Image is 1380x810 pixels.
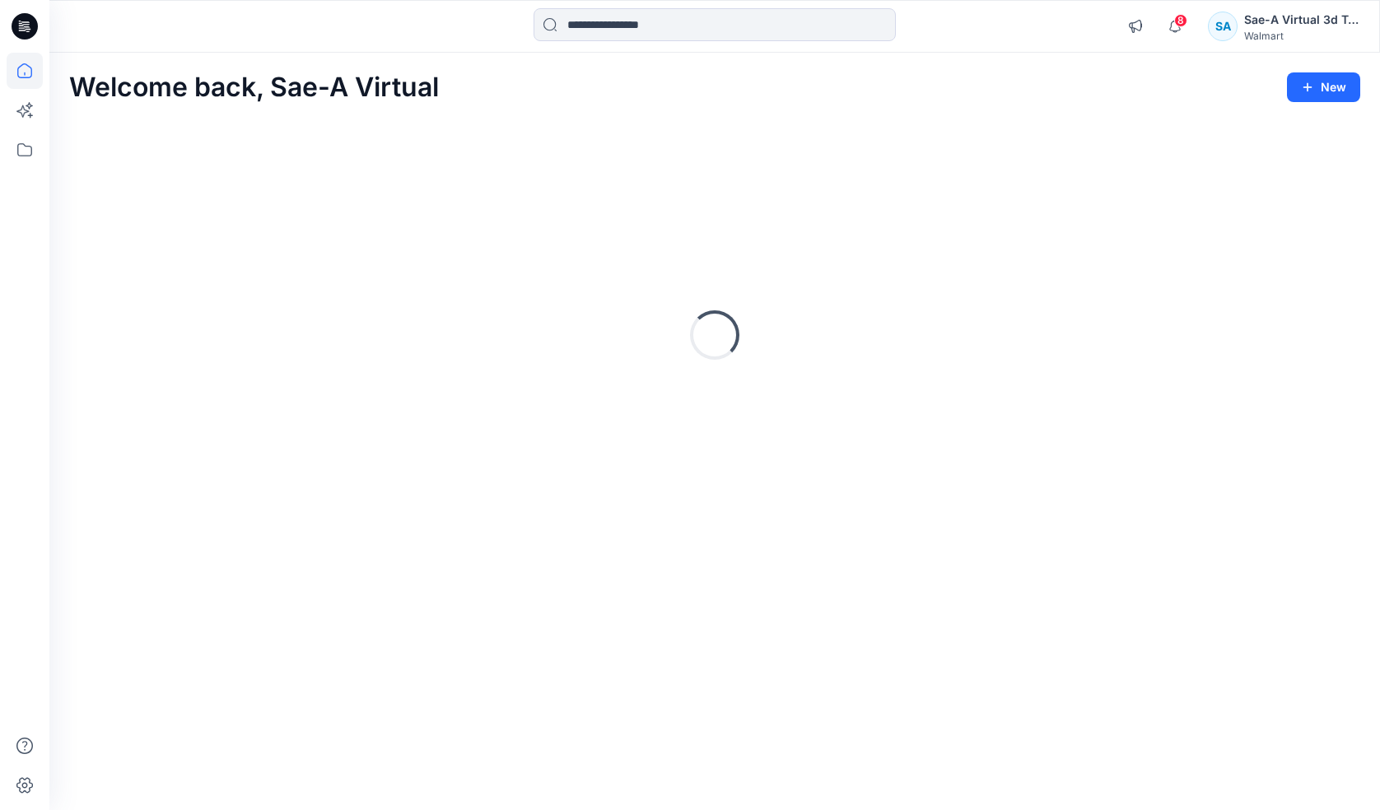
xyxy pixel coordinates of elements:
[1174,14,1187,27] span: 8
[1244,10,1359,30] div: Sae-A Virtual 3d Team
[69,72,439,103] h2: Welcome back, Sae-A Virtual
[1287,72,1360,102] button: New
[1244,30,1359,42] div: Walmart
[1208,12,1238,41] div: SA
